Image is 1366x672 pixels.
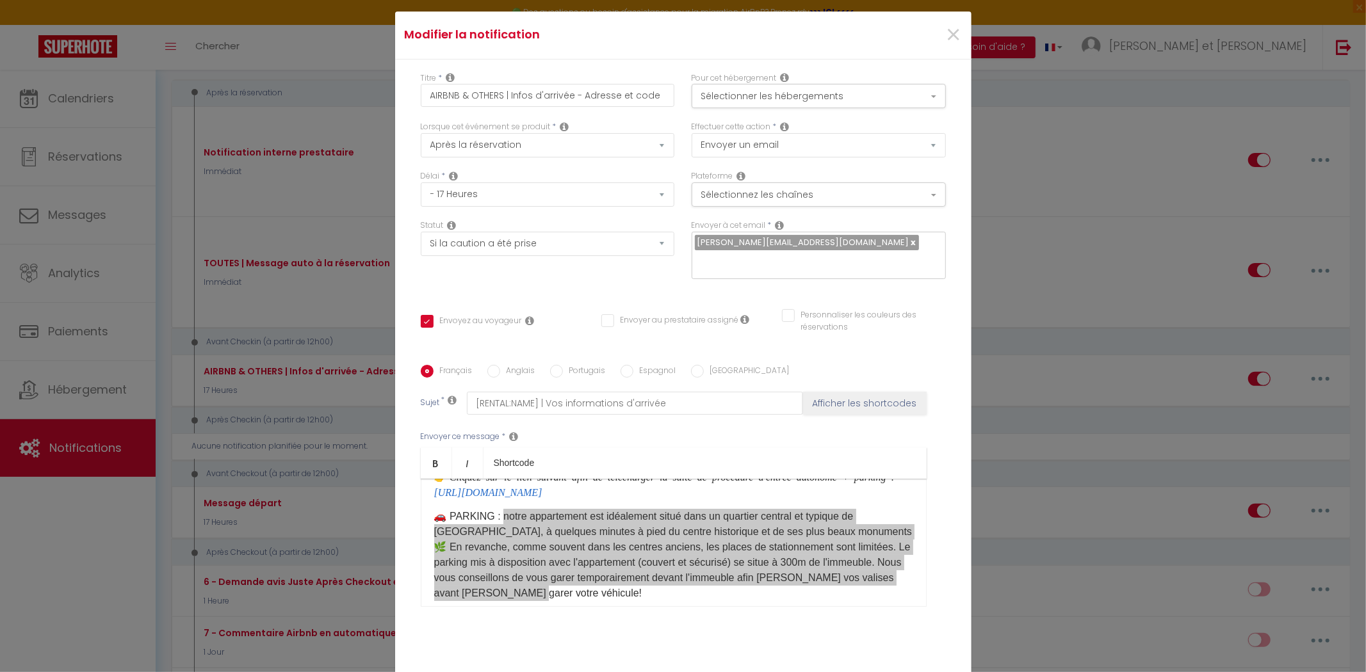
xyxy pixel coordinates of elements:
[421,121,551,133] label: Lorsque cet événement se produit
[737,171,746,181] i: Action Channel
[692,121,771,133] label: Effectuer cette action
[692,72,777,84] label: Pour cet hébergement
[484,447,545,478] a: Shortcode
[421,170,440,182] label: Délai
[510,431,519,442] i: Message
[945,22,961,49] button: Close
[434,468,913,499] p: ​ ​​
[526,316,535,326] i: Envoyer au voyageur
[563,365,606,379] label: Portugais
[692,220,766,232] label: Envoyer à cet email
[421,447,452,478] a: Bold
[452,447,484,478] a: Italic
[450,171,459,181] i: Action Time
[434,315,522,329] label: Envoyez au voyageur
[560,122,569,132] i: Event Occur
[704,365,790,379] label: [GEOGRAPHIC_DATA]
[448,220,457,230] i: Booking status
[421,431,500,443] label: Envoyer ce message
[446,72,455,83] i: Title
[697,236,909,248] span: [PERSON_NAME][EMAIL_ADDRESS][DOMAIN_NAME]
[692,170,733,182] label: Plateforme
[500,365,535,379] label: Anglais
[421,72,437,84] label: Titre
[448,395,457,405] i: Subject
[741,314,750,324] i: Envoyer au prestataire si il est assigné
[692,182,946,207] button: Sélectionnez les chaînes
[434,471,895,497] i: Cliquez sur le lien suivant afin de télécharger la suite de procédure d'entrée autonome + parking :
[945,16,961,54] span: ×
[421,220,444,232] label: Statut
[803,392,927,415] button: Afficher les shortcodes
[692,84,946,108] button: Sélectionner les hébergements
[781,122,790,132] i: Action Type
[405,26,770,44] h4: Modifier la notification
[434,365,473,379] label: Français
[633,365,676,379] label: Espagnol
[776,220,785,230] i: Recipient
[421,397,440,410] label: Sujet
[434,486,542,497] a: [URL][DOMAIN_NAME]
[781,72,790,83] i: This Rental
[434,471,447,481] i: 👉
[434,509,913,601] p: 🚗 PARKING : notre appartement est idéalement situé dans un quartier central et typique de [GEOGRA...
